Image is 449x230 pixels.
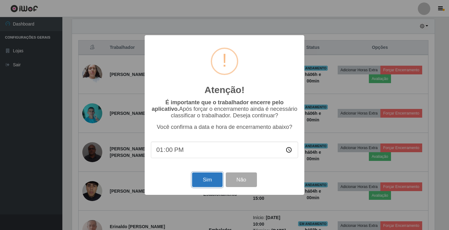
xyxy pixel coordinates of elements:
[152,99,283,112] b: É importante que o trabalhador encerre pelo aplicativo.
[151,124,298,130] p: Você confirma a data e hora de encerramento abaixo?
[192,172,222,187] button: Sim
[151,99,298,119] p: Após forçar o encerramento ainda é necessário classificar o trabalhador. Deseja continuar?
[226,172,257,187] button: Não
[205,84,244,96] h2: Atenção!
